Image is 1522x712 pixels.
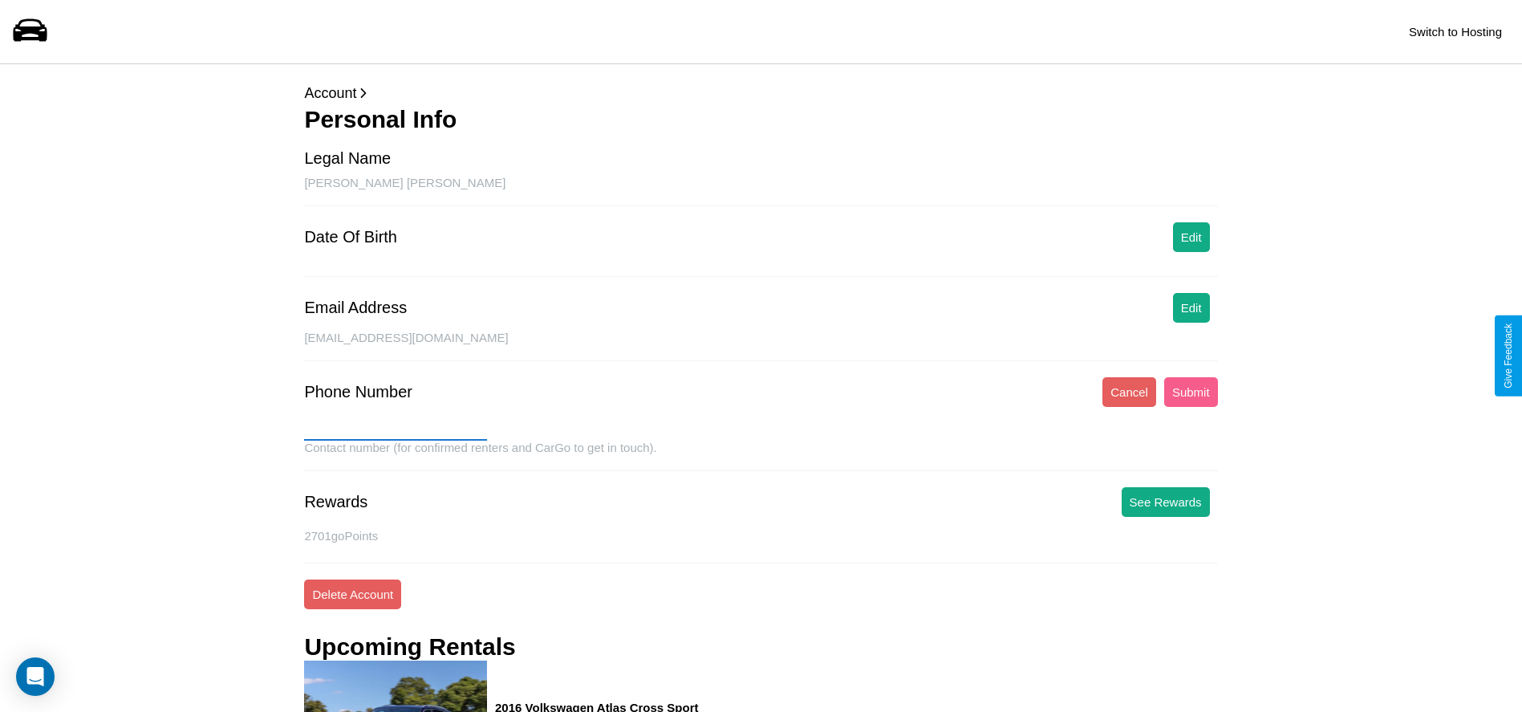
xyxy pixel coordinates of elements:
div: Phone Number [304,383,412,401]
div: [PERSON_NAME] [PERSON_NAME] [304,176,1217,206]
button: Edit [1173,222,1210,252]
div: Legal Name [304,149,391,168]
div: Open Intercom Messenger [16,657,55,696]
div: Rewards [304,493,367,511]
div: [EMAIL_ADDRESS][DOMAIN_NAME] [304,331,1217,361]
button: Edit [1173,293,1210,323]
h3: Personal Info [304,106,1217,133]
button: Cancel [1102,377,1156,407]
p: 2701 goPoints [304,525,1217,547]
div: Date Of Birth [304,228,397,246]
div: Email Address [304,299,407,317]
button: Delete Account [304,580,401,609]
h3: Upcoming Rentals [304,633,515,661]
button: Submit [1164,377,1218,407]
div: Contact number (for confirmed renters and CarGo to get in touch). [304,441,1217,471]
button: Switch to Hosting [1401,17,1510,47]
button: See Rewards [1122,487,1210,517]
div: Give Feedback [1503,323,1514,389]
p: Account [304,80,1217,106]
